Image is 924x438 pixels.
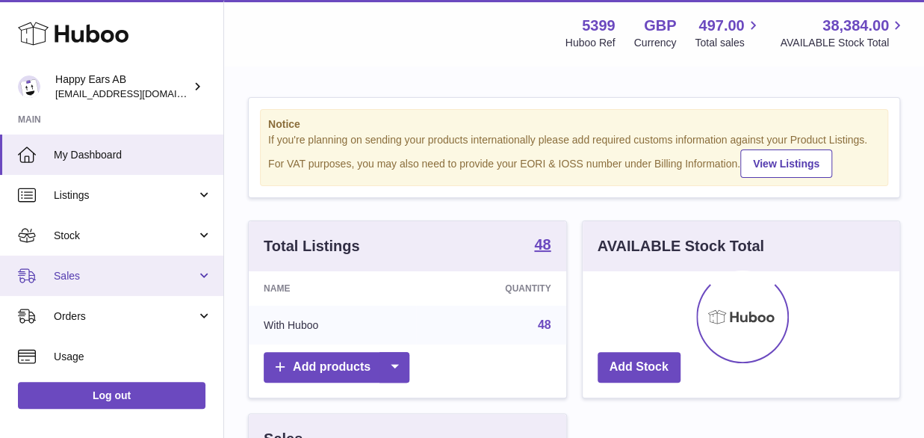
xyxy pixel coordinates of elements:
[644,16,676,36] strong: GBP
[54,350,212,364] span: Usage
[18,75,40,98] img: 3pl@happyearsearplugs.com
[822,16,889,36] span: 38,384.00
[264,352,409,383] a: Add products
[634,36,677,50] div: Currency
[54,309,196,324] span: Orders
[565,36,616,50] div: Huboo Ref
[534,237,551,252] strong: 48
[249,271,416,306] th: Name
[18,382,205,409] a: Log out
[268,117,880,132] strong: Notice
[695,36,761,50] span: Total sales
[780,16,906,50] a: 38,384.00 AVAILABLE Stock Total
[598,236,764,256] h3: AVAILABLE Stock Total
[54,188,196,203] span: Listings
[698,16,744,36] span: 497.00
[268,133,880,178] div: If you're planning on sending your products internationally please add required customs informati...
[54,269,196,283] span: Sales
[534,237,551,255] a: 48
[598,352,680,383] a: Add Stock
[264,236,360,256] h3: Total Listings
[538,318,551,331] a: 48
[740,149,832,178] a: View Listings
[416,271,566,306] th: Quantity
[695,16,761,50] a: 497.00 Total sales
[582,16,616,36] strong: 5399
[55,87,220,99] span: [EMAIL_ADDRESS][DOMAIN_NAME]
[54,229,196,243] span: Stock
[780,36,906,50] span: AVAILABLE Stock Total
[249,306,416,345] td: With Huboo
[54,148,212,162] span: My Dashboard
[55,73,190,101] div: Happy Ears AB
